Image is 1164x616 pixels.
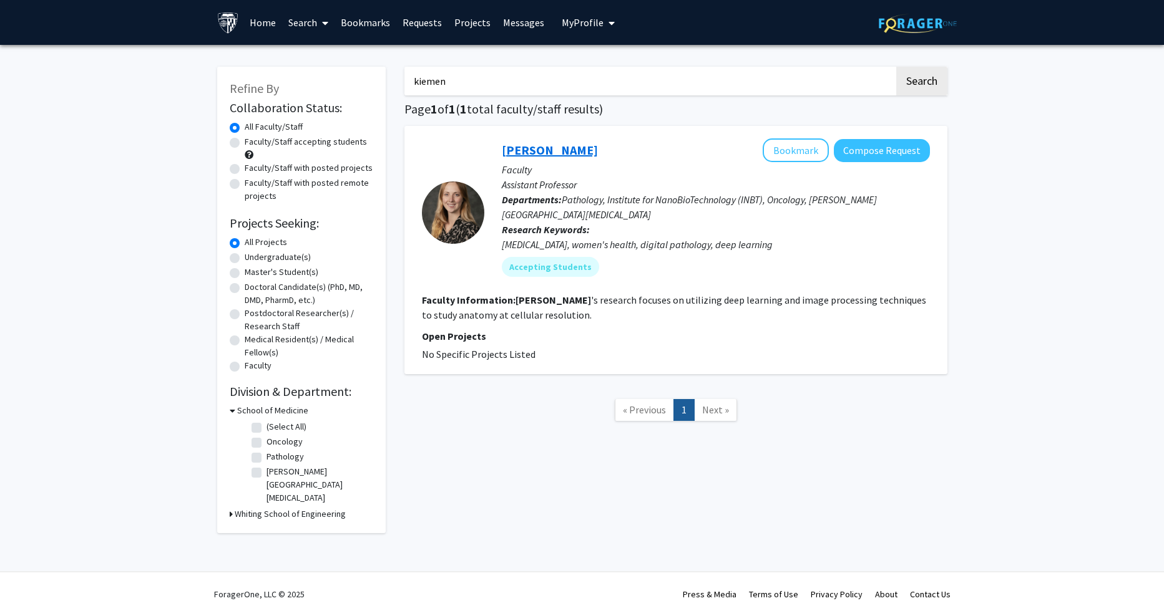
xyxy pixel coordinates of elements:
a: [PERSON_NAME] [502,142,598,158]
a: Requests [396,1,448,44]
img: ForagerOne Logo [879,14,957,33]
label: Master's Student(s) [245,266,318,279]
label: All Projects [245,236,287,249]
h1: Page of ( total faculty/staff results) [404,102,947,117]
span: No Specific Projects Listed [422,348,536,360]
h3: School of Medicine [237,404,308,417]
mat-chip: Accepting Students [502,257,599,277]
a: Contact Us [910,589,951,600]
label: Doctoral Candidate(s) (PhD, MD, DMD, PharmD, etc.) [245,281,373,307]
label: [PERSON_NAME][GEOGRAPHIC_DATA][MEDICAL_DATA] [267,465,370,504]
label: Medical Resident(s) / Medical Fellow(s) [245,333,373,359]
p: Faculty [502,162,930,177]
h2: Collaboration Status: [230,100,373,115]
label: All Faculty/Staff [245,120,303,133]
span: 1 [460,101,467,117]
a: Messages [497,1,550,44]
a: Home [243,1,282,44]
button: Compose Request to Ashley Kiemen [834,139,930,162]
img: Johns Hopkins University Logo [217,12,239,34]
b: Research Keywords: [502,223,590,236]
span: Pathology, Institute for NanoBioTechnology (INBT), Oncology, [PERSON_NAME][GEOGRAPHIC_DATA][MEDIC... [502,193,877,221]
span: My Profile [562,16,604,29]
b: Departments: [502,193,562,206]
span: 1 [431,101,438,117]
div: [MEDICAL_DATA], women's health, digital pathology, deep learning [502,237,930,252]
label: Faculty [245,359,271,372]
input: Search Keywords [404,67,894,95]
span: « Previous [623,403,666,416]
a: Next Page [694,399,737,421]
h3: Whiting School of Engineering [235,508,346,521]
fg-read-more: 's research focuses on utilizing deep learning and image processing techniques to study anatomy a... [422,294,926,321]
a: Press & Media [683,589,736,600]
span: Next » [702,403,729,416]
a: About [875,589,897,600]
a: Terms of Use [749,589,798,600]
a: Previous Page [615,399,674,421]
label: Faculty/Staff with posted projects [245,161,373,175]
p: Open Projects [422,329,930,344]
a: Privacy Policy [811,589,863,600]
span: 1 [449,101,456,117]
div: ForagerOne, LLC © 2025 [214,572,305,616]
nav: Page navigation [404,387,947,437]
h2: Division & Department: [230,384,373,399]
b: Faculty Information: [422,294,516,306]
p: Assistant Professor [502,177,930,192]
a: Bookmarks [335,1,396,44]
h2: Projects Seeking: [230,216,373,231]
label: Postdoctoral Researcher(s) / Research Staff [245,307,373,333]
span: Refine By [230,80,279,96]
label: Faculty/Staff accepting students [245,135,367,148]
a: Projects [448,1,497,44]
iframe: Chat [9,560,53,607]
label: Undergraduate(s) [245,251,311,264]
b: [PERSON_NAME] [516,294,591,306]
label: Oncology [267,435,303,448]
button: Search [896,67,947,95]
label: (Select All) [267,420,306,433]
a: 1 [673,399,695,421]
label: Faculty/Staff with posted remote projects [245,176,373,203]
label: Pathology [267,450,304,463]
a: Search [282,1,335,44]
button: Add Ashley Kiemen to Bookmarks [763,138,829,162]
